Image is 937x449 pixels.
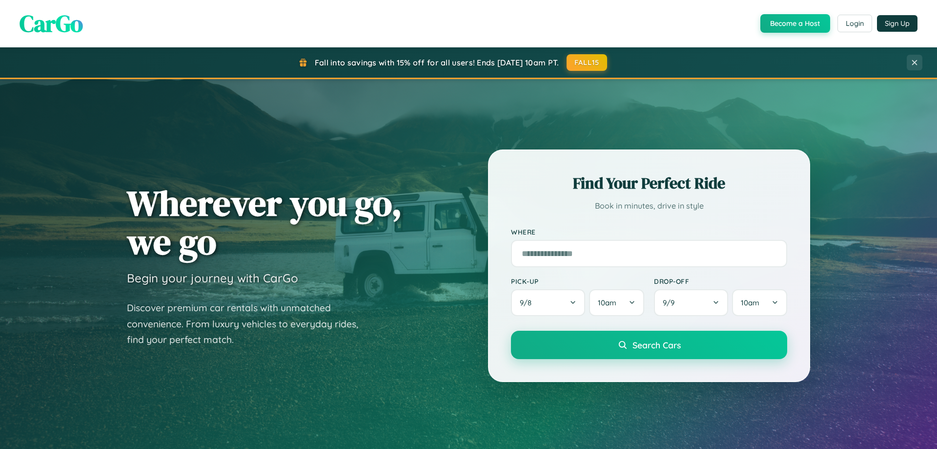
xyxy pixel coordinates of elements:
[511,289,585,316] button: 9/8
[654,289,728,316] button: 9/9
[127,184,402,261] h1: Wherever you go, we go
[511,277,644,285] label: Pick-up
[520,298,536,307] span: 9 / 8
[315,58,559,67] span: Fall into savings with 15% off for all users! Ends [DATE] 10am PT.
[654,277,787,285] label: Drop-off
[511,172,787,194] h2: Find Your Perfect Ride
[877,15,917,32] button: Sign Up
[732,289,787,316] button: 10am
[567,54,608,71] button: FALL15
[589,289,644,316] button: 10am
[127,271,298,285] h3: Begin your journey with CarGo
[127,300,371,348] p: Discover premium car rentals with unmatched convenience. From luxury vehicles to everyday rides, ...
[511,331,787,359] button: Search Cars
[663,298,679,307] span: 9 / 9
[20,7,83,40] span: CarGo
[632,340,681,350] span: Search Cars
[741,298,759,307] span: 10am
[511,228,787,236] label: Where
[760,14,830,33] button: Become a Host
[837,15,872,32] button: Login
[598,298,616,307] span: 10am
[511,199,787,213] p: Book in minutes, drive in style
